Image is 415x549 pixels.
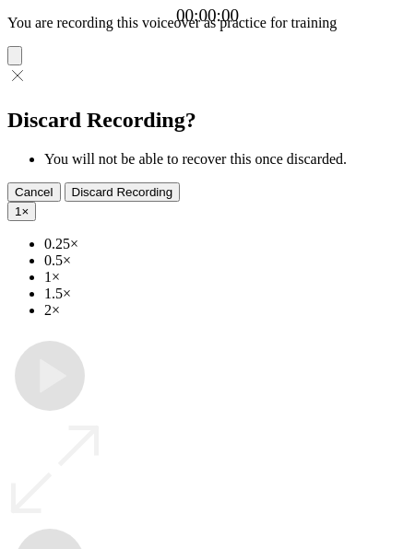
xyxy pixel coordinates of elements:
li: You will not be able to recover this once discarded. [44,151,408,168]
h2: Discard Recording? [7,108,408,133]
li: 0.25× [44,236,408,252]
span: 1 [15,204,21,218]
li: 1.5× [44,286,408,302]
li: 1× [44,269,408,286]
li: 2× [44,302,408,319]
a: 00:00:00 [176,6,239,26]
button: Cancel [7,182,61,202]
li: 0.5× [44,252,408,269]
p: You are recording this voiceover as practice for training [7,15,408,31]
button: Discard Recording [65,182,181,202]
button: 1× [7,202,36,221]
